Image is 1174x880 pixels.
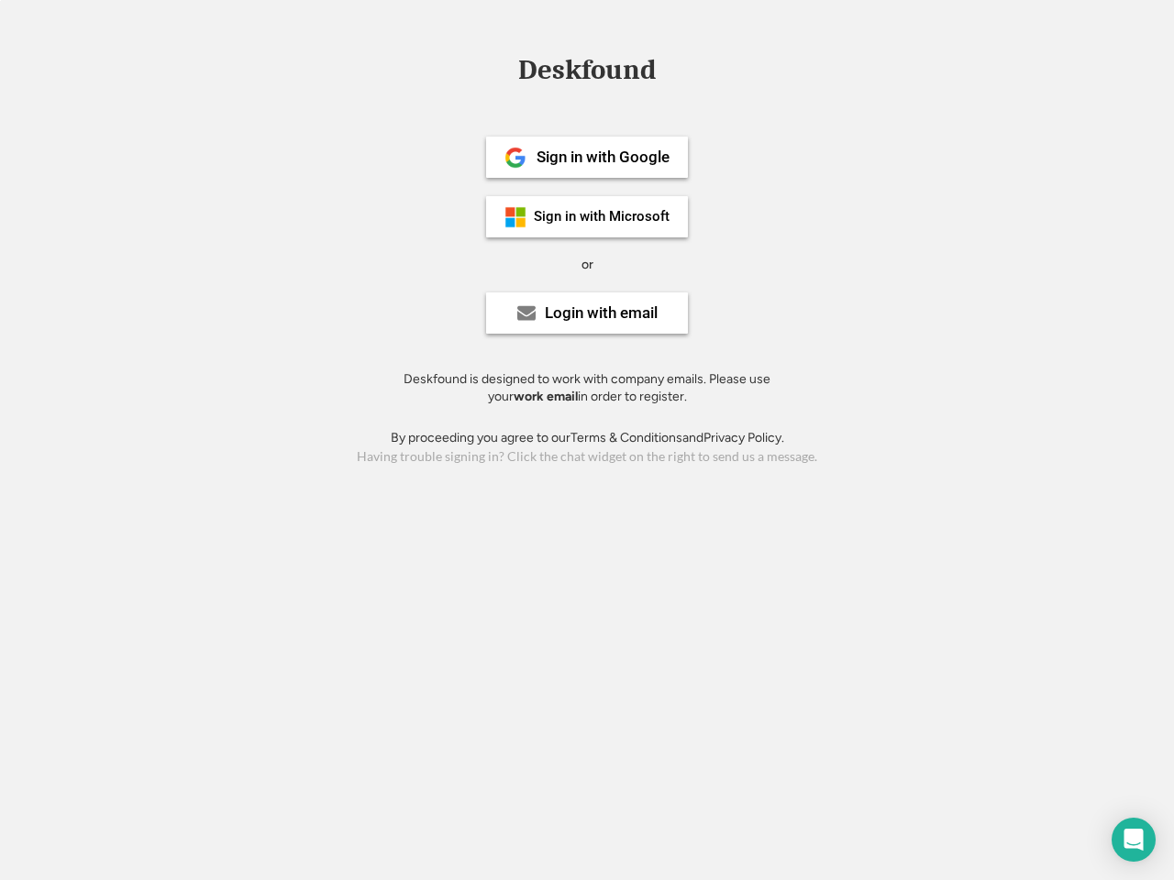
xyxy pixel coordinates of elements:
div: Sign in with Microsoft [534,210,670,224]
img: ms-symbollockup_mssymbol_19.png [504,206,526,228]
div: Sign in with Google [537,149,670,165]
div: Deskfound is designed to work with company emails. Please use your in order to register. [381,370,793,406]
a: Privacy Policy. [703,430,784,445]
div: Open Intercom Messenger [1112,818,1156,862]
div: By proceeding you agree to our and [391,429,784,447]
div: Deskfound [509,56,665,84]
div: or [581,256,593,274]
a: Terms & Conditions [570,430,682,445]
strong: work email [514,389,578,404]
div: Login with email [545,305,658,321]
img: 1024px-Google__G__Logo.svg.png [504,147,526,169]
